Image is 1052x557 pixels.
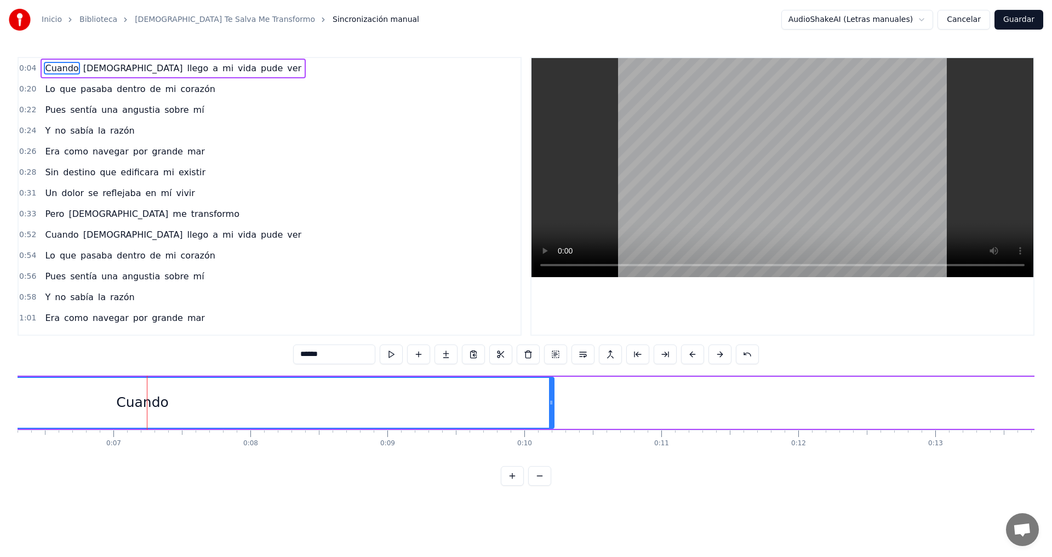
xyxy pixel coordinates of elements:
[186,312,206,324] span: mar
[380,439,395,448] div: 0:09
[59,249,77,262] span: que
[116,83,146,95] span: dentro
[19,229,36,240] span: 0:52
[333,14,419,25] span: Sincronización manual
[221,62,235,74] span: mi
[186,145,206,158] span: mar
[87,187,99,199] span: se
[44,145,61,158] span: Era
[178,166,207,179] span: existir
[162,166,175,179] span: mi
[286,228,302,241] span: ver
[260,62,284,74] span: pude
[69,104,98,116] span: sentía
[19,209,36,220] span: 0:33
[44,166,60,179] span: Sin
[190,208,241,220] span: transformo
[19,63,36,74] span: 0:04
[79,14,117,25] a: Biblioteca
[121,270,161,283] span: angustia
[151,145,184,158] span: grande
[82,228,184,241] span: [DEMOGRAPHIC_DATA]
[19,188,36,199] span: 0:31
[106,439,121,448] div: 0:07
[92,312,130,324] span: navegar
[82,62,184,74] span: [DEMOGRAPHIC_DATA]
[69,291,95,303] span: sabía
[44,124,52,137] span: Y
[132,145,149,158] span: por
[62,332,96,345] span: destino
[92,145,130,158] span: navegar
[44,291,52,303] span: Y
[119,332,160,345] span: edificara
[237,62,258,74] span: vida
[211,62,219,74] span: a
[54,124,67,137] span: no
[100,270,119,283] span: una
[44,187,58,199] span: Un
[211,228,219,241] span: a
[121,104,161,116] span: angustia
[54,291,67,303] span: no
[192,104,205,116] span: mí
[60,187,85,199] span: dolor
[237,228,258,241] span: vida
[9,9,31,31] img: youka
[63,145,89,158] span: como
[44,249,56,262] span: Lo
[19,105,36,116] span: 0:22
[171,208,187,220] span: me
[186,228,210,241] span: llego
[19,125,36,136] span: 0:24
[19,334,36,344] span: 1:03
[178,332,207,345] span: existir
[163,270,190,283] span: sobre
[67,208,169,220] span: [DEMOGRAPHIC_DATA]
[286,62,302,74] span: ver
[175,187,196,199] span: vivir
[44,312,61,324] span: Era
[63,312,89,324] span: como
[19,84,36,95] span: 0:20
[42,14,62,25] a: Inicio
[164,249,178,262] span: mi
[99,166,117,179] span: que
[44,270,67,283] span: Pues
[19,313,36,324] span: 1:01
[260,228,284,241] span: pude
[97,291,107,303] span: la
[151,312,184,324] span: grande
[149,249,162,262] span: de
[517,439,532,448] div: 0:10
[180,83,216,95] span: corazón
[149,83,162,95] span: de
[44,332,60,345] span: Sin
[186,62,210,74] span: llego
[19,167,36,178] span: 0:28
[44,62,79,74] span: Cuando
[1006,513,1039,546] div: Chat abierto
[162,332,175,345] span: mi
[116,249,146,262] span: dentro
[44,228,79,241] span: Cuando
[99,332,117,345] span: que
[59,83,77,95] span: que
[654,439,669,448] div: 0:11
[119,166,160,179] span: edificara
[100,104,119,116] span: una
[791,439,806,448] div: 0:12
[163,104,190,116] span: sobre
[42,14,419,25] nav: breadcrumb
[19,271,36,282] span: 0:56
[79,249,113,262] span: pasaba
[44,83,56,95] span: Lo
[164,83,178,95] span: mi
[135,14,315,25] a: [DEMOGRAPHIC_DATA] Te Salva Me Transformo
[132,312,149,324] span: por
[69,270,98,283] span: sentía
[116,392,169,413] div: Cuando
[144,187,157,199] span: en
[243,439,258,448] div: 0:08
[69,124,95,137] span: sabía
